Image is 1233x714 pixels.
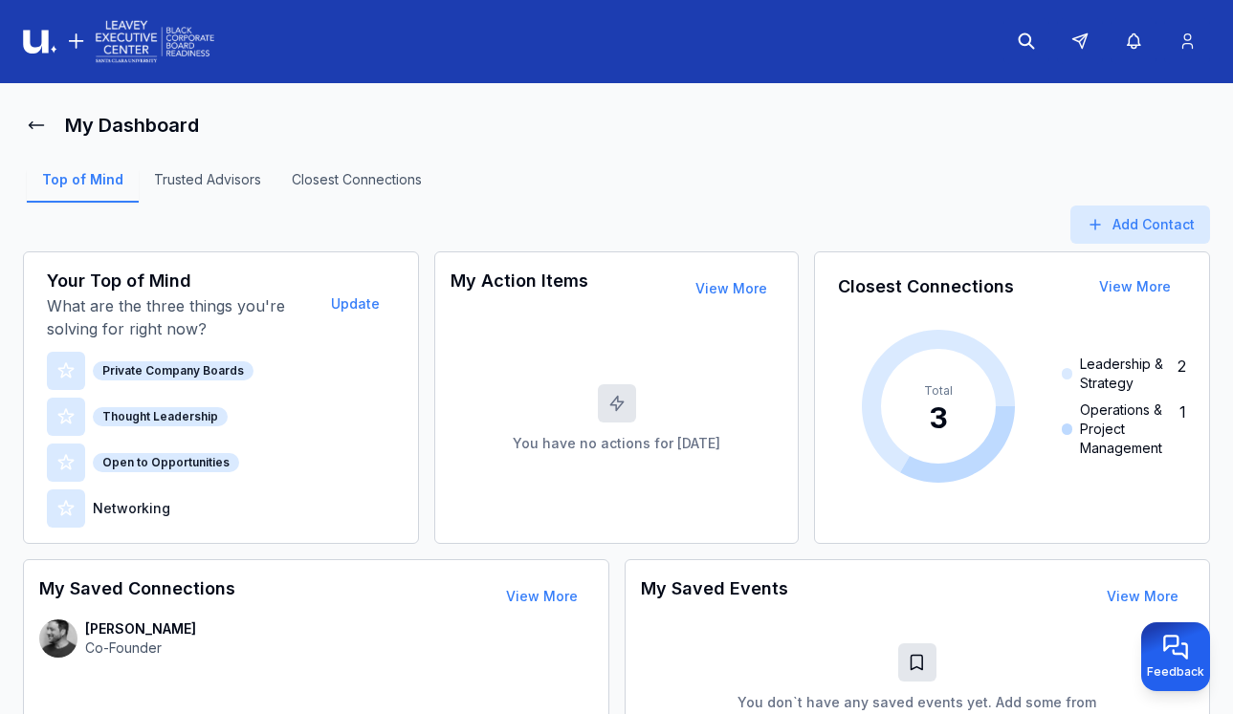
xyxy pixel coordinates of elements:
h3: My Saved Events [641,575,788,617]
button: Provide feedback [1141,622,1210,691]
tspan: Total [924,383,953,398]
button: Update [316,285,395,323]
div: Private Company Boards [93,361,253,380]
div: Open to Opportunities [93,453,239,472]
button: View More [1091,577,1194,616]
span: 1 [1179,400,1186,458]
tspan: 3 [930,400,948,435]
button: Add Contact [1070,206,1210,244]
h3: My Saved Connections [39,575,235,617]
button: View More [491,577,593,616]
a: View More [1107,588,1178,604]
a: Closest Connections [276,170,437,203]
p: Co-Founder [85,638,196,658]
h3: My Action Items [451,268,588,310]
button: View More [680,270,782,308]
img: contact-avatar [39,619,77,658]
span: Leadership & Strategy [1080,355,1170,393]
img: Logo [23,17,214,66]
span: Feedback [1147,664,1204,680]
a: Top of Mind [27,170,139,203]
p: Networking [93,499,170,518]
p: [PERSON_NAME] [85,619,196,638]
a: Trusted Advisors [139,170,276,203]
span: 2 [1178,355,1186,393]
span: Operations & Project Management [1080,400,1172,458]
h3: Closest Connections [838,273,1014,300]
p: What are the three things you're solving for right now? [47,294,312,340]
h1: My Dashboard [65,112,199,139]
button: View More [1084,268,1186,306]
p: You have no actions for [DATE] [513,434,720,453]
div: Thought Leadership [93,407,228,426]
h3: Your Top of Mind [47,268,312,294]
